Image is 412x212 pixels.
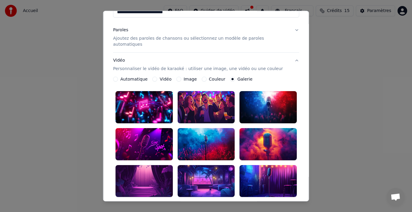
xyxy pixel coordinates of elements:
div: Vidéo [113,57,283,72]
div: Paroles [113,27,128,33]
label: Vidéo [160,77,171,81]
label: Couleur [209,77,225,81]
label: Automatique [120,77,147,81]
p: Ajoutez des paroles de chansons ou sélectionnez un modèle de paroles automatiques [113,35,290,48]
label: Image [183,77,197,81]
label: Galerie [237,77,252,81]
button: ParolesAjoutez des paroles de chansons ou sélectionnez un modèle de paroles automatiques [113,22,299,52]
p: Personnaliser le vidéo de karaoké : utiliser une image, une vidéo ou une couleur [113,66,283,72]
button: VidéoPersonnaliser le vidéo de karaoké : utiliser une image, une vidéo ou une couleur [113,53,299,77]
